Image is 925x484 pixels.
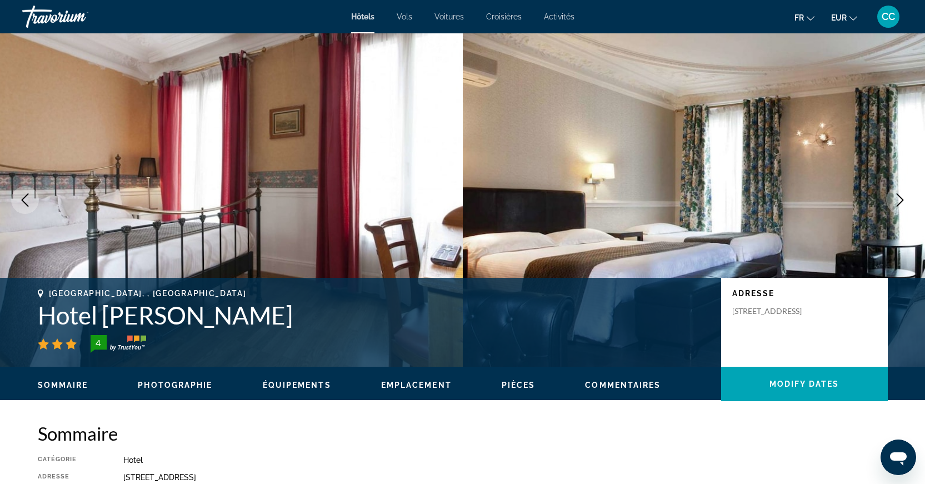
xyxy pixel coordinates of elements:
div: Catégorie [38,456,96,465]
button: Photographie [138,380,212,390]
button: Commentaires [585,380,661,390]
a: Hôtels [351,12,374,21]
span: Emplacement [381,381,452,390]
span: CC [882,11,895,22]
a: Voitures [434,12,464,21]
span: Commentaires [585,381,661,390]
button: Modify Dates [721,367,888,401]
a: Travorium [22,2,133,31]
button: Previous image [11,186,39,214]
h1: Hotel [PERSON_NAME] [38,301,710,330]
button: Next image [886,186,914,214]
button: Pièces [502,380,536,390]
iframe: Bouton de lancement de la fenêtre de messagerie [881,440,916,475]
a: Vols [397,12,412,21]
h2: Sommaire [38,422,888,445]
button: Change language [794,9,814,26]
button: Emplacement [381,380,452,390]
span: Photographie [138,381,212,390]
div: 4 [87,336,109,350]
a: Croisières [486,12,522,21]
div: Adresse [38,473,96,482]
a: Activités [544,12,574,21]
span: Sommaire [38,381,88,390]
span: Pièces [502,381,536,390]
img: TrustYou guest rating badge [91,335,146,353]
span: EUR [831,13,847,22]
button: Équipements [263,380,331,390]
button: User Menu [874,5,903,28]
button: Sommaire [38,380,88,390]
span: Modify Dates [769,380,839,388]
button: Change currency [831,9,857,26]
p: Adresse [732,289,877,298]
div: [STREET_ADDRESS] [123,473,888,482]
span: fr [794,13,804,22]
div: Hotel [123,456,888,465]
span: [GEOGRAPHIC_DATA], , [GEOGRAPHIC_DATA] [49,289,247,298]
p: [STREET_ADDRESS] [732,306,821,316]
span: Équipements [263,381,331,390]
